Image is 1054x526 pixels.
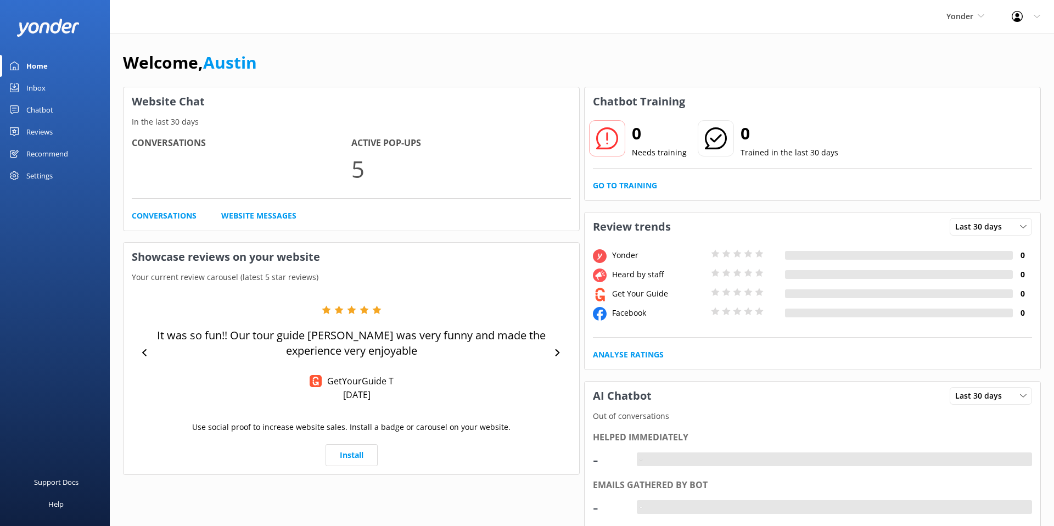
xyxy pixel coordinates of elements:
div: Support Docs [34,471,79,493]
img: yonder-white-logo.png [16,19,80,37]
h4: 0 [1013,307,1032,319]
div: Get Your Guide [609,288,708,300]
span: Last 30 days [955,390,1008,402]
a: Conversations [132,210,197,222]
h3: AI Chatbot [585,382,660,410]
a: Go to Training [593,180,657,192]
a: Install [326,444,378,466]
p: Needs training [632,147,687,159]
div: Heard by staff [609,268,708,281]
img: Get Your Guide Reviews [310,375,322,387]
div: - [593,494,626,521]
a: Website Messages [221,210,296,222]
h3: Website Chat [124,87,579,116]
div: Reviews [26,121,53,143]
a: Austin [203,51,257,74]
h2: 0 [741,120,838,147]
div: - [593,446,626,473]
h3: Showcase reviews on your website [124,243,579,271]
h4: 0 [1013,249,1032,261]
div: Recommend [26,143,68,165]
h1: Welcome, [123,49,257,76]
p: It was so fun!! Our tour guide [PERSON_NAME] was very funny and made the experience very enjoyable [154,328,549,359]
div: - [637,500,645,514]
p: Trained in the last 30 days [741,147,838,159]
h4: 0 [1013,268,1032,281]
span: Yonder [946,11,973,21]
h4: Active Pop-ups [351,136,571,150]
p: [DATE] [343,389,371,401]
h4: Conversations [132,136,351,150]
h4: 0 [1013,288,1032,300]
p: GetYourGuide T [322,375,394,387]
p: 5 [351,150,571,187]
span: Last 30 days [955,221,1008,233]
a: Analyse Ratings [593,349,664,361]
div: Settings [26,165,53,187]
h2: 0 [632,120,687,147]
p: Your current review carousel (latest 5 star reviews) [124,271,579,283]
div: Helped immediately [593,430,1032,445]
div: Facebook [609,307,708,319]
div: Yonder [609,249,708,261]
div: Help [48,493,64,515]
p: Use social proof to increase website sales. Install a badge or carousel on your website. [192,421,511,433]
div: Inbox [26,77,46,99]
p: In the last 30 days [124,116,579,128]
h3: Review trends [585,212,679,241]
h3: Chatbot Training [585,87,693,116]
p: Out of conversations [585,410,1040,422]
div: Home [26,55,48,77]
div: Chatbot [26,99,53,121]
div: - [637,452,645,467]
div: Emails gathered by bot [593,478,1032,493]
